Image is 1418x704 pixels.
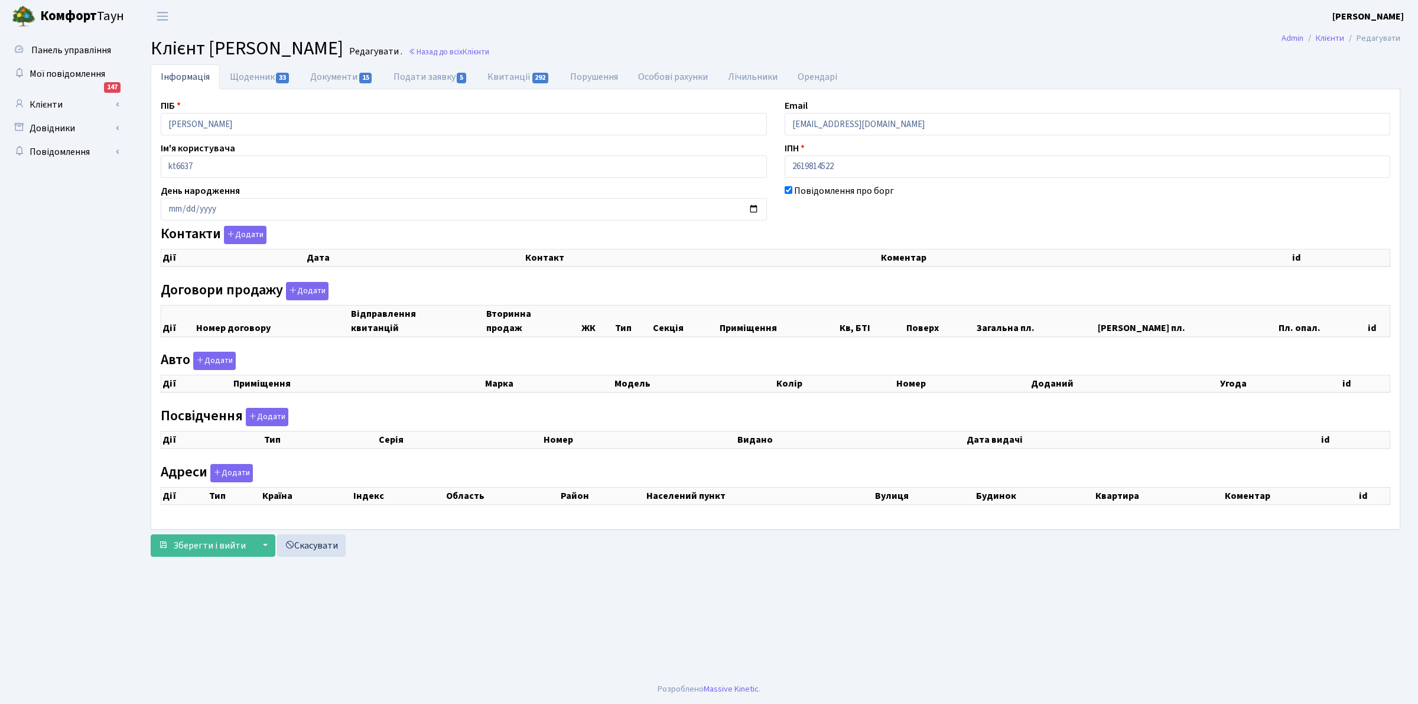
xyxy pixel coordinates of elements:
th: Індекс [352,487,445,504]
a: Клієнти [6,93,124,116]
label: ІПН [785,141,805,155]
a: Повідомлення [6,140,124,164]
th: Пл. опал. [1277,305,1367,336]
th: Коментар [1224,487,1358,504]
th: id [1320,431,1390,448]
label: День народження [161,184,240,198]
button: Переключити навігацію [148,7,177,26]
div: 147 [104,82,121,93]
th: Серія [378,431,542,448]
th: Тип [208,487,261,504]
th: Дії [161,305,195,336]
button: Контакти [224,226,266,244]
a: Подати заявку [383,64,477,89]
th: id [1367,305,1390,336]
th: Дата видачі [965,431,1320,448]
th: Номер договору [195,305,350,336]
th: Дата [305,249,524,267]
label: ПІБ [161,99,181,113]
a: Панель управління [6,38,124,62]
span: Зберегти і вийти [173,539,246,552]
a: Massive Kinetic [704,683,759,695]
th: Відправлення квитанцій [350,305,486,336]
th: Кв, БТІ [838,305,905,336]
th: Приміщення [232,375,484,392]
nav: breadcrumb [1264,26,1418,51]
a: Мої повідомлення147 [6,62,124,86]
th: Дії [161,375,232,392]
th: Область [445,487,559,504]
th: Будинок [975,487,1094,504]
th: Доданий [1030,375,1219,392]
b: Комфорт [40,7,97,25]
small: Редагувати . [347,46,402,57]
span: Панель управління [31,44,111,57]
th: Загальна пл. [975,305,1097,336]
th: Дії [161,249,306,267]
label: Ім'я користувача [161,141,235,155]
th: Район [560,487,646,504]
th: Вторинна продаж [485,305,580,336]
span: 292 [532,73,549,83]
a: Скасувати [277,534,346,557]
span: 33 [276,73,289,83]
a: Особові рахунки [628,64,718,89]
div: Розроблено . [658,683,760,696]
th: Тип [263,431,378,448]
label: Email [785,99,808,113]
th: Коментар [880,249,1291,267]
label: Авто [161,352,236,370]
th: Дії [161,487,209,504]
a: Додати [207,462,253,482]
th: Колір [775,375,895,392]
th: Дії [161,431,264,448]
th: Номер [895,375,1030,392]
th: Секція [652,305,718,336]
img: logo.png [12,5,35,28]
label: Договори продажу [161,282,329,300]
label: Посвідчення [161,408,288,426]
a: Назад до всіхКлієнти [408,46,489,57]
label: Адреси [161,464,253,482]
span: 15 [359,73,372,83]
span: Клієнт [PERSON_NAME] [151,35,343,62]
label: Повідомлення про борг [794,184,894,198]
button: Договори продажу [286,282,329,300]
button: Посвідчення [246,408,288,426]
th: ЖК [580,305,613,336]
th: id [1291,249,1390,267]
span: Клієнти [463,46,489,57]
th: Приміщення [718,305,838,336]
th: id [1341,375,1390,392]
span: Мої повідомлення [30,67,105,80]
a: Лічильники [718,64,788,89]
th: Марка [484,375,613,392]
button: Зберегти і вийти [151,534,253,557]
label: Контакти [161,226,266,244]
th: Угода [1219,375,1341,392]
th: Модель [613,375,775,392]
th: Поверх [905,305,975,336]
a: Орендарі [788,64,847,89]
th: Країна [261,487,352,504]
th: Номер [542,431,736,448]
a: Документи [300,64,383,89]
a: Admin [1282,32,1303,44]
th: Населений пункт [645,487,874,504]
a: Додати [243,405,288,426]
li: Редагувати [1344,32,1400,45]
th: id [1358,487,1390,504]
a: Щоденник [220,64,300,89]
a: [PERSON_NAME] [1332,9,1404,24]
button: Авто [193,352,236,370]
th: [PERSON_NAME] пл. [1097,305,1277,336]
th: Видано [736,431,965,448]
a: Додати [283,280,329,300]
a: Квитанції [477,64,560,89]
th: Вулиця [874,487,975,504]
a: Інформація [151,64,220,89]
span: 5 [457,73,466,83]
span: Таун [40,7,124,27]
a: Порушення [560,64,628,89]
th: Контакт [524,249,880,267]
